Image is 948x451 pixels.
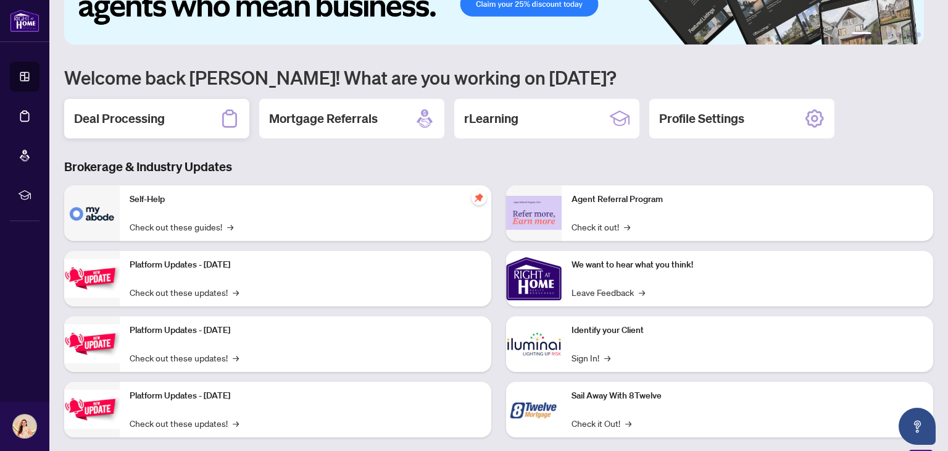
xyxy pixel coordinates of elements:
img: Platform Updates - July 21, 2025 [64,259,120,298]
p: Platform Updates - [DATE] [130,258,481,272]
img: logo [10,9,39,32]
button: Open asap [899,408,936,445]
p: Sail Away With 8Twelve [572,389,923,403]
button: 6 [916,32,921,37]
img: Profile Icon [13,415,36,438]
h1: Welcome back [PERSON_NAME]! What are you working on [DATE]? [64,65,933,89]
span: → [227,220,233,234]
a: Check it out!→ [572,220,630,234]
p: We want to hear what you think! [572,258,923,272]
a: Check it Out!→ [572,416,631,430]
button: 1 [852,32,871,37]
button: 2 [876,32,881,37]
a: Check out these updates!→ [130,351,239,365]
a: Check out these guides!→ [130,220,233,234]
p: Platform Updates - [DATE] [130,324,481,337]
span: pushpin [472,190,486,205]
a: Check out these updates!→ [130,285,239,299]
h3: Brokerage & Industry Updates [64,158,933,175]
p: Self-Help [130,193,481,206]
img: We want to hear what you think! [506,251,562,306]
h2: Profile Settings [659,110,744,127]
p: Platform Updates - [DATE] [130,389,481,403]
h2: rLearning [464,110,518,127]
h2: Deal Processing [74,110,165,127]
img: Identify your Client [506,316,562,372]
span: → [639,285,645,299]
span: → [624,220,630,234]
a: Sign In!→ [572,351,610,365]
img: Self-Help [64,185,120,241]
a: Leave Feedback→ [572,285,645,299]
span: → [625,416,631,430]
button: 4 [896,32,901,37]
a: Check out these updates!→ [130,416,239,430]
img: Platform Updates - June 23, 2025 [64,390,120,429]
button: 3 [886,32,891,37]
h2: Mortgage Referrals [269,110,378,127]
span: → [233,285,239,299]
img: Sail Away With 8Twelve [506,382,562,437]
img: Agent Referral Program [506,196,562,230]
p: Identify your Client [572,324,923,337]
p: Agent Referral Program [572,193,923,206]
button: 5 [906,32,911,37]
span: → [604,351,610,365]
img: Platform Updates - July 8, 2025 [64,324,120,363]
span: → [233,351,239,365]
span: → [233,416,239,430]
